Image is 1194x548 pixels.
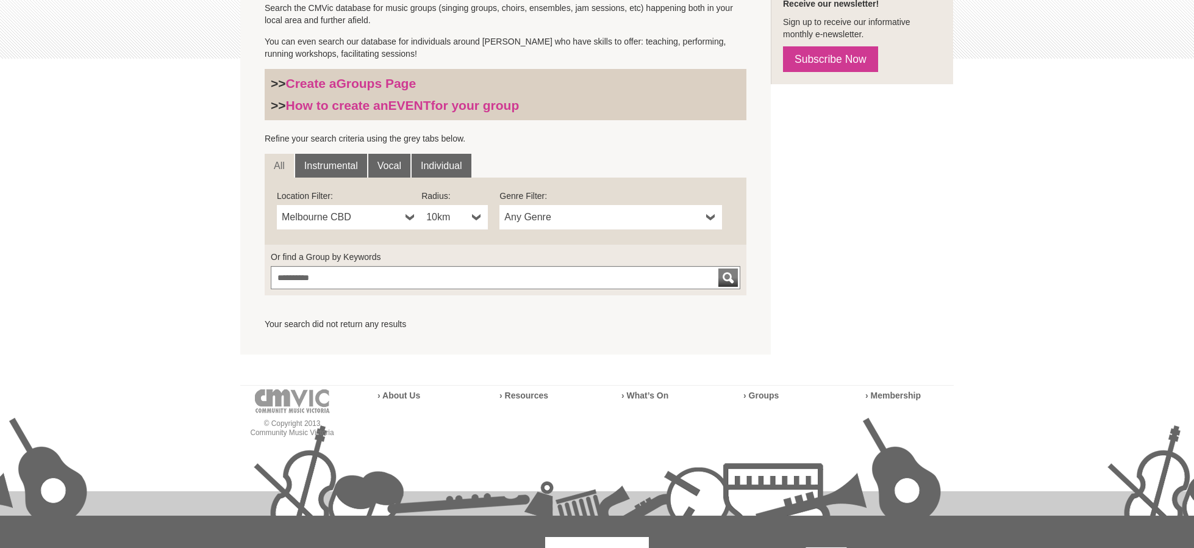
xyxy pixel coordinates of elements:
span: Melbourne CBD [282,210,401,225]
h3: >> [271,76,740,92]
a: › What’s On [621,391,668,400]
p: Refine your search criteria using the grey tabs below. [265,132,746,145]
a: › Groups [743,391,779,400]
label: Radius: [421,190,488,202]
h3: >> [271,98,740,114]
a: › Resources [499,391,548,400]
a: › Membership [865,391,921,400]
a: › About Us [377,391,420,400]
a: Melbourne CBD [277,205,421,229]
p: © Copyright 2013 Community Music Victoria [240,419,344,438]
strong: Groups Page [336,76,416,90]
a: Create aGroups Page [286,76,416,90]
a: Subscribe Now [783,46,878,72]
label: Or find a Group by Keywords [271,251,740,263]
label: Genre Filter: [499,190,722,202]
span: 10km [426,210,467,225]
a: Vocal [368,154,410,178]
span: Any Genre [504,210,701,225]
a: 10km [421,205,488,229]
a: Instrumental [295,154,367,178]
p: Sign up to receive our informative monthly e-newsletter. [783,16,941,40]
a: Individual [412,154,471,178]
label: Location Filter: [277,190,421,202]
p: Search the CMVic database for music groups (singing groups, choirs, ensembles, jam sessions, etc)... [265,2,746,26]
ul: Your search did not return any results [265,318,746,330]
a: How to create anEVENTfor your group [286,98,520,112]
p: You can even search our database for individuals around [PERSON_NAME] who have skills to offer: t... [265,35,746,60]
a: All [265,154,294,178]
strong: EVENT [388,98,431,112]
a: Any Genre [499,205,722,229]
img: cmvic-logo-footer.png [255,389,330,413]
